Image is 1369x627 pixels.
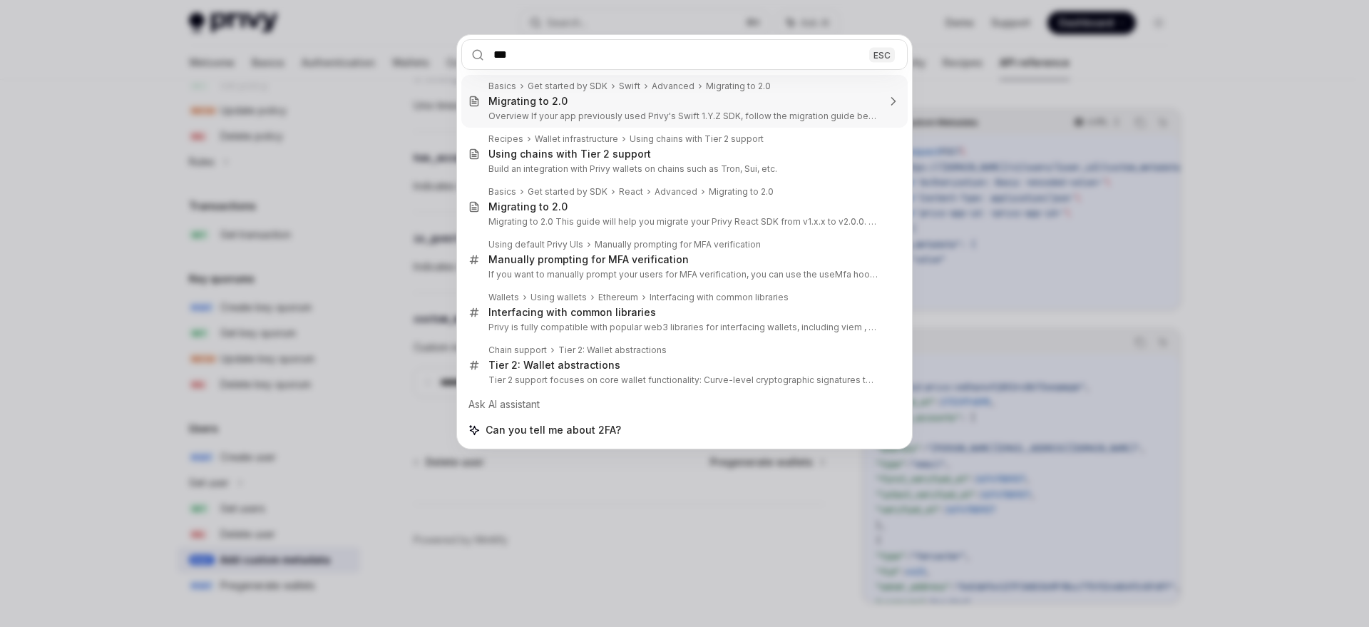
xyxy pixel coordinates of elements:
[488,200,568,213] div: Migrating to 2.0
[488,111,878,122] p: Overview If your app previously used Privy's Swift 1.Y.Z SDK, follow the migration guide below to up
[488,148,651,160] div: Using chains with Tier 2 support
[488,292,519,303] div: Wallets
[598,292,638,303] div: Ethereum
[488,253,689,266] div: Manually prompting for MFA verification
[488,133,523,145] div: Recipes
[869,47,895,62] div: ESC
[488,239,583,250] div: Using default Privy UIs
[535,133,618,145] div: Wallet infrastructure
[619,186,643,198] div: React
[488,95,568,108] div: Migrating to 2.0
[706,81,771,92] div: Migrating to 2.0
[488,186,516,198] div: Basics
[630,133,764,145] div: Using chains with Tier 2 support
[488,345,547,356] div: Chain support
[655,186,697,198] div: Advanced
[650,292,789,303] div: Interfacing with common libraries
[488,163,878,175] p: Build an integration with Privy wallets on chains such as Tron, Sui, etc.
[488,374,878,386] p: Tier 2 support focuses on core wallet functionality: Curve-level cryptographic signatures that can b
[652,81,694,92] div: Advanced
[595,239,761,250] div: Manually prompting for MFA verification
[528,186,607,198] div: Get started by SDK
[488,306,656,319] div: Interfacing with common libraries
[709,186,774,198] div: Migrating to 2.0
[488,216,878,228] p: Migrating to 2.0 This guide will help you migrate your Privy React SDK from v1.x.x to v2.0.0. To ins
[461,392,908,417] div: Ask AI assistant
[619,81,640,92] div: Swift
[530,292,587,303] div: Using wallets
[528,81,607,92] div: Get started by SDK
[558,345,667,356] div: Tier 2: Wallet abstractions
[486,423,621,437] span: Can you tell me about 2FA?
[488,359,620,372] div: Tier 2: Wallet abstractions
[488,81,516,92] div: Basics
[488,322,878,333] p: Privy is fully compatible with popular web3 libraries for interfacing wallets, including viem , wagm
[488,269,878,280] p: If you want to manually prompt your users for MFA verification, you can use the useMfa hook. The use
